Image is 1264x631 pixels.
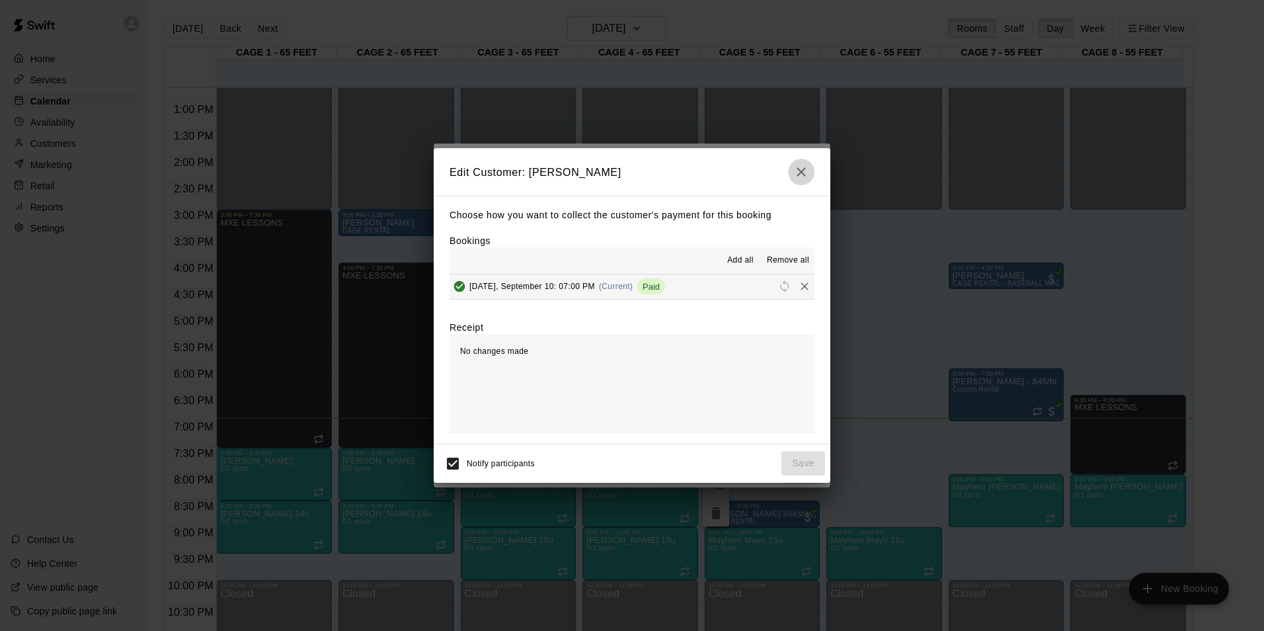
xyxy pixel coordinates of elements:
button: Added & Paid [450,276,469,296]
button: Remove all [762,250,814,271]
span: Paid [637,282,665,292]
button: Add all [719,250,762,271]
p: Choose how you want to collect the customer's payment for this booking [450,207,814,224]
button: Added & Paid[DATE], September 10: 07:00 PM(Current)PaidRescheduleRemove [450,274,814,299]
span: Add all [727,254,754,267]
span: No changes made [460,347,528,356]
label: Bookings [450,235,491,246]
h2: Edit Customer: [PERSON_NAME] [434,148,830,196]
span: [DATE], September 10: 07:00 PM [469,282,595,291]
label: Receipt [450,321,483,334]
span: Reschedule [775,281,795,291]
span: (Current) [599,282,633,291]
span: Notify participants [467,459,535,468]
span: Remove [795,281,814,291]
span: Remove all [767,254,809,267]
